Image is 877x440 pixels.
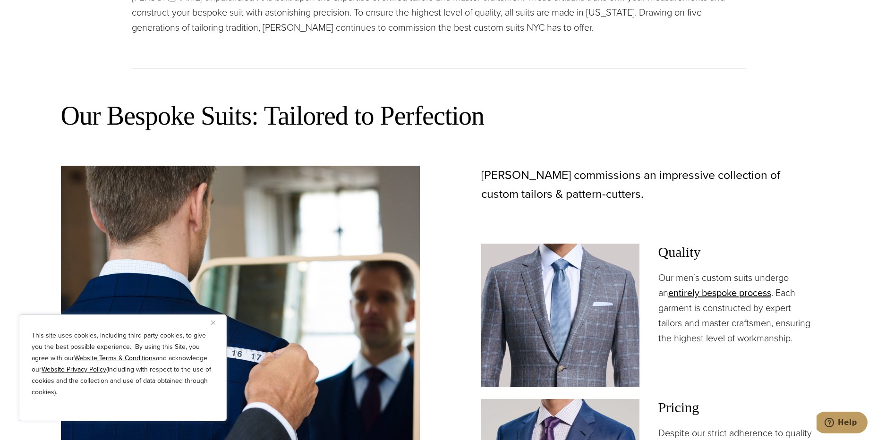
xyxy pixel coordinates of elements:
[481,166,817,203] p: [PERSON_NAME] commissions an impressive collection of custom tailors & pattern-cutters.
[32,330,214,398] p: This site uses cookies, including third party cookies, to give you the best possible experience. ...
[658,399,817,416] h3: Pricing
[42,364,106,374] a: Website Privacy Policy
[658,270,817,346] p: Our men’s custom suits undergo an . Each garment is constructed by expert tailors and master craf...
[211,317,222,328] button: Close
[668,286,771,300] a: entirely bespoke process
[658,244,817,261] h3: Quality
[211,321,215,325] img: Close
[481,244,639,387] img: Client in Zegna grey windowpane bespoke suit with white shirt and light blue tie.
[817,412,868,435] iframe: Opens a widget where you can chat to one of our agents
[74,353,156,363] a: Website Terms & Conditions
[61,99,817,133] h2: Our Bespoke Suits: Tailored to Perfection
